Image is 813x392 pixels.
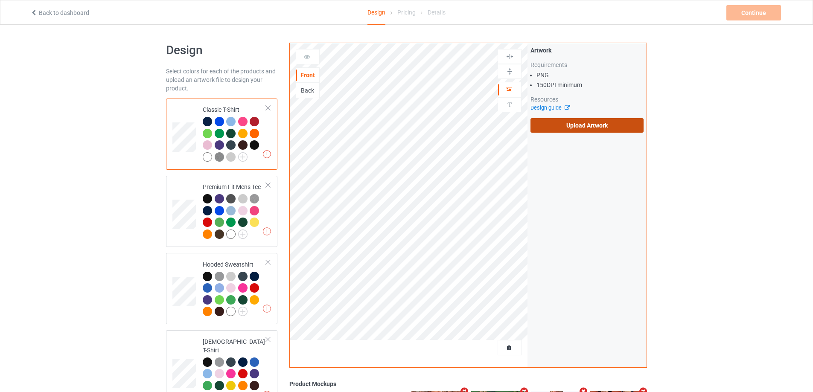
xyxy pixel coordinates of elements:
[536,71,644,79] li: PNG
[397,0,416,24] div: Pricing
[506,101,514,109] img: svg%3E%0A
[166,99,277,170] div: Classic T-Shirt
[30,9,89,16] a: Back to dashboard
[203,105,266,161] div: Classic T-Shirt
[506,52,514,61] img: svg%3E%0A
[536,81,644,89] li: 150 DPI minimum
[530,105,569,111] a: Design guide
[530,46,644,55] div: Artwork
[215,152,224,162] img: heather_texture.png
[367,0,385,25] div: Design
[263,227,271,235] img: exclamation icon
[203,260,266,316] div: Hooded Sweatshirt
[263,305,271,313] img: exclamation icon
[166,253,277,324] div: Hooded Sweatshirt
[296,71,319,79] div: Front
[250,194,259,203] img: heather_texture.png
[428,0,446,24] div: Details
[530,95,644,104] div: Resources
[238,152,248,162] img: svg+xml;base64,PD94bWwgdmVyc2lvbj0iMS4wIiBlbmNvZGluZz0iVVRGLTgiPz4KPHN2ZyB3aWR0aD0iMjJweCIgaGVpZ2...
[506,67,514,75] img: svg%3E%0A
[166,176,277,247] div: Premium Fit Mens Tee
[166,67,277,93] div: Select colors for each of the products and upload an artwork file to design your product.
[530,61,644,69] div: Requirements
[166,43,277,58] h1: Design
[238,229,248,239] img: svg+xml;base64,PD94bWwgdmVyc2lvbj0iMS4wIiBlbmNvZGluZz0iVVRGLTgiPz4KPHN2ZyB3aWR0aD0iMjJweCIgaGVpZ2...
[203,183,266,238] div: Premium Fit Mens Tee
[289,380,647,388] div: Product Mockups
[296,86,319,95] div: Back
[238,307,248,316] img: svg+xml;base64,PD94bWwgdmVyc2lvbj0iMS4wIiBlbmNvZGluZz0iVVRGLTgiPz4KPHN2ZyB3aWR0aD0iMjJweCIgaGVpZ2...
[263,150,271,158] img: exclamation icon
[530,118,644,133] label: Upload Artwork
